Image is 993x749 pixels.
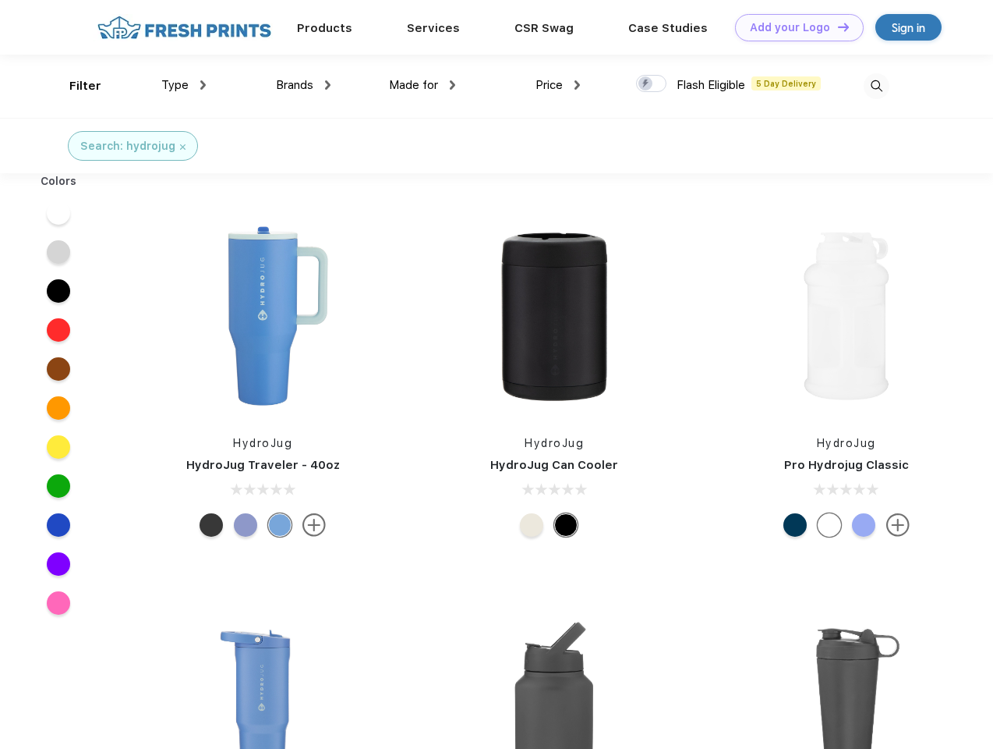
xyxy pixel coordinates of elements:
[200,80,206,90] img: dropdown.png
[451,212,658,420] img: func=resize&h=266
[200,513,223,537] div: Black
[852,513,875,537] div: Hyper Blue
[276,78,313,92] span: Brands
[268,513,292,537] div: Riptide
[520,513,543,537] div: Cream
[677,78,745,92] span: Flash Eligible
[80,138,175,154] div: Search: hydrojug
[69,77,101,95] div: Filter
[297,21,352,35] a: Products
[302,513,326,537] img: more.svg
[875,14,942,41] a: Sign in
[554,513,578,537] div: Black
[535,78,563,92] span: Price
[161,78,189,92] span: Type
[93,14,276,41] img: fo%20logo%202.webp
[743,212,950,420] img: func=resize&h=266
[574,80,580,90] img: dropdown.png
[817,437,876,449] a: HydroJug
[450,80,455,90] img: dropdown.png
[490,458,618,472] a: HydroJug Can Cooler
[818,513,841,537] div: White
[864,73,889,99] img: desktop_search.svg
[233,437,292,449] a: HydroJug
[525,437,584,449] a: HydroJug
[186,458,340,472] a: HydroJug Traveler - 40oz
[886,513,910,537] img: more.svg
[29,173,89,190] div: Colors
[389,78,438,92] span: Made for
[783,513,807,537] div: Navy
[838,23,849,31] img: DT
[751,76,821,91] span: 5 Day Delivery
[892,19,925,37] div: Sign in
[234,513,257,537] div: Peri
[159,212,366,420] img: func=resize&h=266
[325,80,330,90] img: dropdown.png
[180,144,186,150] img: filter_cancel.svg
[784,458,909,472] a: Pro Hydrojug Classic
[750,21,830,34] div: Add your Logo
